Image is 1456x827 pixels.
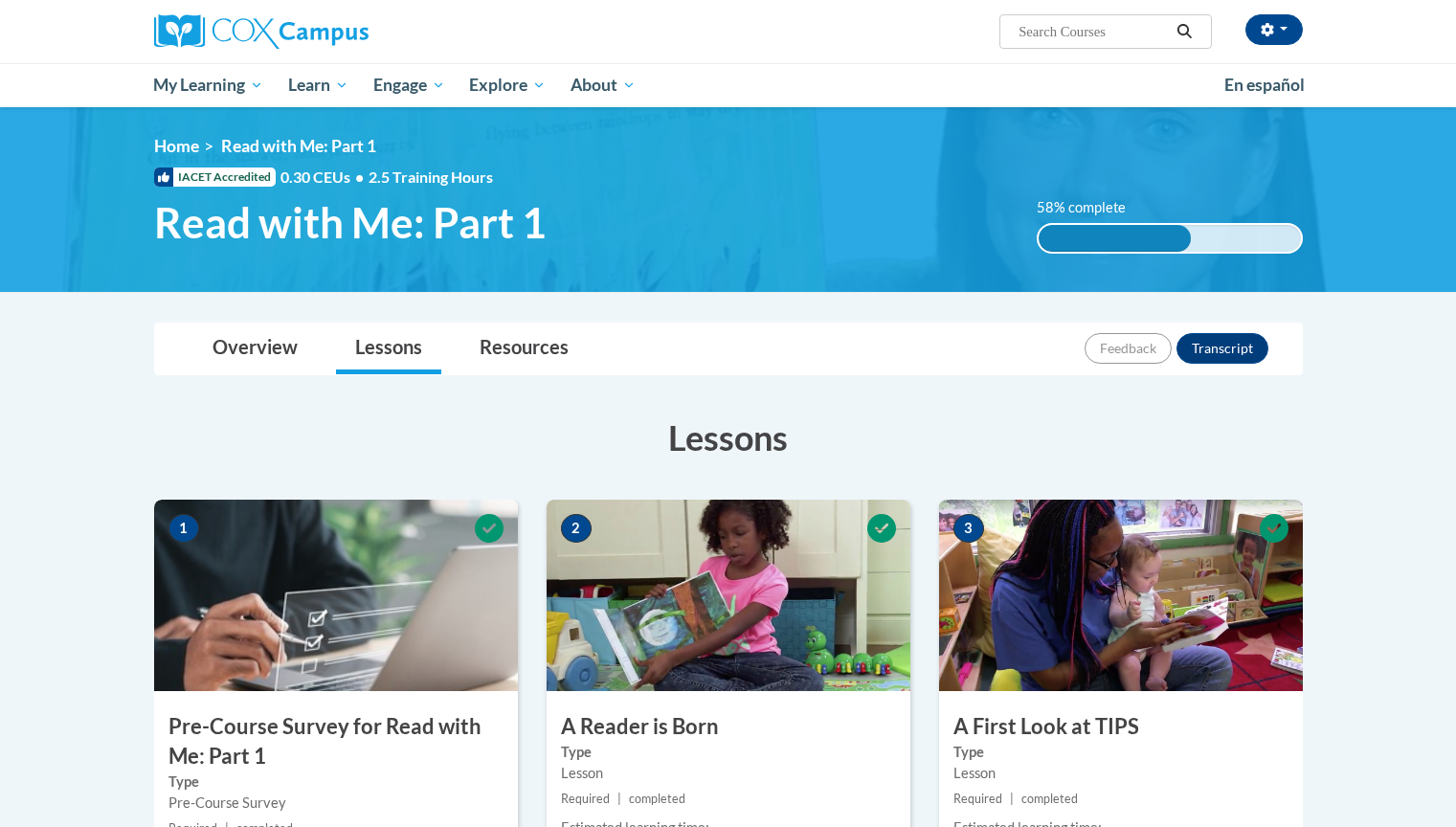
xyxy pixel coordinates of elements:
[629,792,685,806] span: completed
[276,63,361,107] a: Learn
[154,136,199,156] a: Home
[154,413,1303,461] h3: Lessons
[547,712,910,742] h3: A Reader is Born
[361,63,458,107] a: Engage
[558,63,648,107] a: About
[355,168,364,186] span: •
[1039,225,1191,252] div: 58% complete
[1212,65,1317,105] a: En español
[168,771,504,793] label: Type
[571,74,636,97] span: About
[1245,14,1303,45] button: Account Settings
[154,168,276,187] span: IACET Accredited
[154,500,518,691] img: Course Image
[153,74,263,97] span: My Learning
[617,792,621,806] span: |
[154,197,547,248] span: Read with Me: Part 1
[1037,197,1147,218] label: 58% complete
[953,514,984,543] span: 3
[1010,792,1014,806] span: |
[221,136,376,156] span: Read with Me: Part 1
[154,14,369,49] img: Cox Campus
[154,14,518,49] a: Cox Campus
[561,514,592,543] span: 2
[953,792,1002,806] span: Required
[547,500,910,691] img: Course Image
[168,514,199,543] span: 1
[168,793,504,814] div: Pre-Course Survey
[1085,333,1172,364] button: Feedback
[1224,75,1305,95] span: En español
[336,324,441,374] a: Lessons
[369,168,493,186] span: 2.5 Training Hours
[953,763,1288,784] div: Lesson
[193,324,317,374] a: Overview
[1017,20,1170,43] input: Search Courses
[1021,792,1078,806] span: completed
[469,74,546,97] span: Explore
[1176,333,1268,364] button: Transcript
[1170,20,1198,43] button: Search
[457,63,558,107] a: Explore
[561,792,610,806] span: Required
[939,500,1303,691] img: Course Image
[561,763,896,784] div: Lesson
[142,63,277,107] a: My Learning
[373,74,445,97] span: Engage
[154,712,518,771] h3: Pre-Course Survey for Read with Me: Part 1
[561,742,896,763] label: Type
[280,167,369,188] span: 0.30 CEUs
[288,74,348,97] span: Learn
[939,712,1303,742] h3: A First Look at TIPS
[125,63,1332,107] div: Main menu
[460,324,588,374] a: Resources
[953,742,1288,763] label: Type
